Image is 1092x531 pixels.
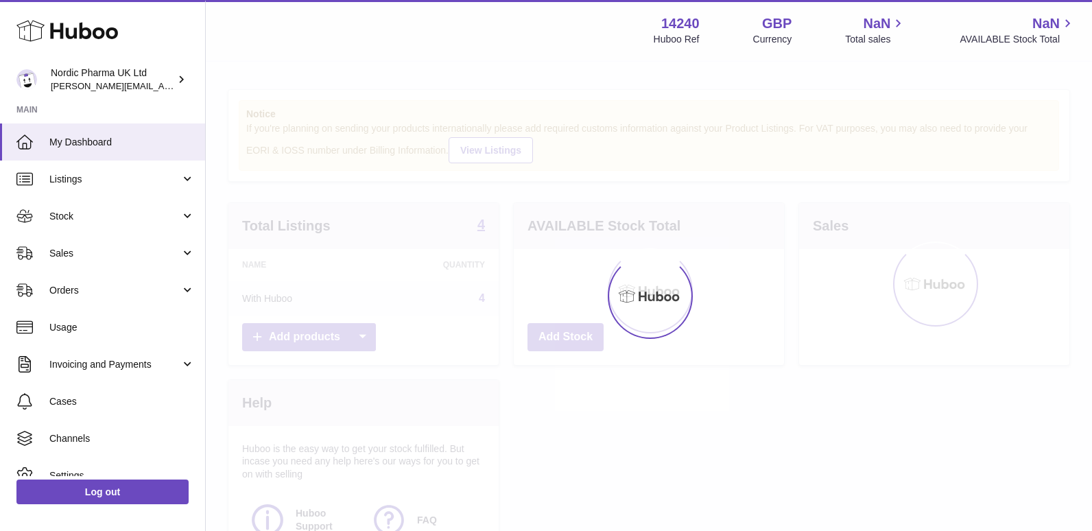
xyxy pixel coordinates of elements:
img: joe.plant@parapharmdev.com [16,69,37,90]
span: AVAILABLE Stock Total [960,33,1076,46]
span: Channels [49,432,195,445]
span: Stock [49,210,180,223]
span: Listings [49,173,180,186]
span: Settings [49,469,195,482]
span: Usage [49,321,195,334]
a: Log out [16,480,189,504]
strong: GBP [762,14,792,33]
span: My Dashboard [49,136,195,149]
a: NaN Total sales [845,14,906,46]
div: Currency [753,33,792,46]
div: Huboo Ref [654,33,700,46]
span: Orders [49,284,180,297]
strong: 14240 [661,14,700,33]
span: NaN [1032,14,1060,33]
span: Invoicing and Payments [49,358,180,371]
span: Sales [49,247,180,260]
span: Cases [49,395,195,408]
div: Nordic Pharma UK Ltd [51,67,174,93]
span: Total sales [845,33,906,46]
a: NaN AVAILABLE Stock Total [960,14,1076,46]
span: NaN [863,14,890,33]
span: [PERSON_NAME][EMAIL_ADDRESS][DOMAIN_NAME] [51,80,275,91]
